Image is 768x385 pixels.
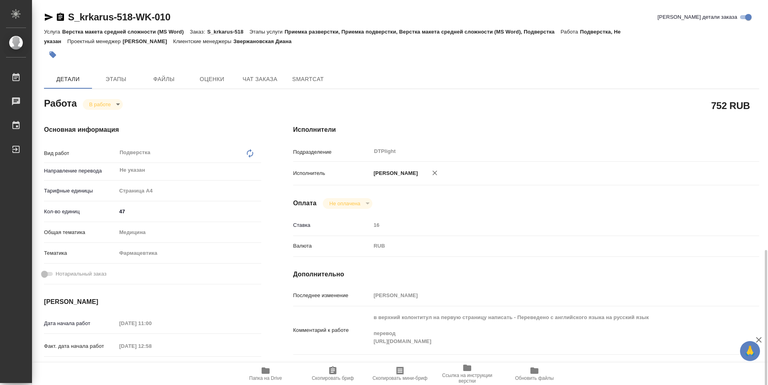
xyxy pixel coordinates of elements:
[173,38,234,44] p: Клиентские менеджеры
[560,29,580,35] p: Работа
[743,343,757,359] span: 🙏
[434,363,501,385] button: Ссылка на инструкции верстки
[250,29,285,35] p: Этапы услуги
[87,101,113,108] button: В работе
[293,198,317,208] h4: Оплата
[44,149,116,157] p: Вид работ
[44,320,116,327] p: Дата начала работ
[97,74,135,84] span: Этапы
[44,297,261,307] h4: [PERSON_NAME]
[116,340,186,352] input: Пустое поле
[44,29,62,35] p: Услуга
[371,311,720,348] textarea: в верхний колонтитул на первую страницу написать - Переведено с английского языка на русский язык...
[293,169,371,177] p: Исполнитель
[44,125,261,135] h4: Основная информация
[62,29,190,35] p: Верстка макета средней сложности (MS Word)
[740,341,760,361] button: 🙏
[293,326,371,334] p: Комментарий к работе
[190,29,207,35] p: Заказ:
[426,164,444,182] button: Удалить исполнителя
[501,363,568,385] button: Обновить файлы
[438,373,496,384] span: Ссылка на инструкции верстки
[372,375,427,381] span: Скопировать мини-бриф
[116,246,261,260] div: Фармацевтика
[49,74,87,84] span: Детали
[293,221,371,229] p: Ставка
[44,187,116,195] p: Тарифные единицы
[44,95,77,110] h2: Работа
[249,375,282,381] span: Папка на Drive
[515,375,554,381] span: Обновить файлы
[116,226,261,239] div: Медицина
[145,74,183,84] span: Файлы
[116,361,186,373] input: Пустое поле
[116,206,261,217] input: ✎ Введи что-нибудь
[123,38,173,44] p: [PERSON_NAME]
[232,363,299,385] button: Папка на Drive
[371,359,720,373] textarea: /Clients/ООО «КРКА-РУС»/Orders/S_krkarus-518/DTP/S_krkarus-518-WK-010
[293,292,371,300] p: Последнее изменение
[371,290,720,301] input: Пустое поле
[56,270,106,278] span: Нотариальный заказ
[83,99,123,110] div: В работе
[323,198,372,209] div: В работе
[241,74,279,84] span: Чат заказа
[193,74,231,84] span: Оценки
[371,239,720,253] div: RUB
[44,12,54,22] button: Скопировать ссылку для ЯМессенджера
[366,363,434,385] button: Скопировать мини-бриф
[293,148,371,156] p: Подразделение
[44,208,116,216] p: Кол-во единиц
[56,12,65,22] button: Скопировать ссылку
[116,184,261,198] div: Страница А4
[299,363,366,385] button: Скопировать бриф
[44,46,62,64] button: Добавить тэг
[44,228,116,236] p: Общая тематика
[658,13,737,21] span: [PERSON_NAME] детали заказа
[293,270,759,279] h4: Дополнительно
[312,375,354,381] span: Скопировать бриф
[44,249,116,257] p: Тематика
[289,74,327,84] span: SmartCat
[711,99,750,112] h2: 752 RUB
[293,242,371,250] p: Валюта
[293,125,759,135] h4: Исполнители
[67,38,122,44] p: Проектный менеджер
[284,29,560,35] p: Приемка разверстки, Приемка подверстки, Верстка макета средней сложности (MS Word), Подверстка
[68,12,170,22] a: S_krkarus-518-WK-010
[116,318,186,329] input: Пустое поле
[207,29,250,35] p: S_krkarus-518
[44,342,116,350] p: Факт. дата начала работ
[44,167,116,175] p: Направление перевода
[233,38,297,44] p: Звержановская Диана
[371,219,720,231] input: Пустое поле
[327,200,362,207] button: Не оплачена
[371,169,418,177] p: [PERSON_NAME]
